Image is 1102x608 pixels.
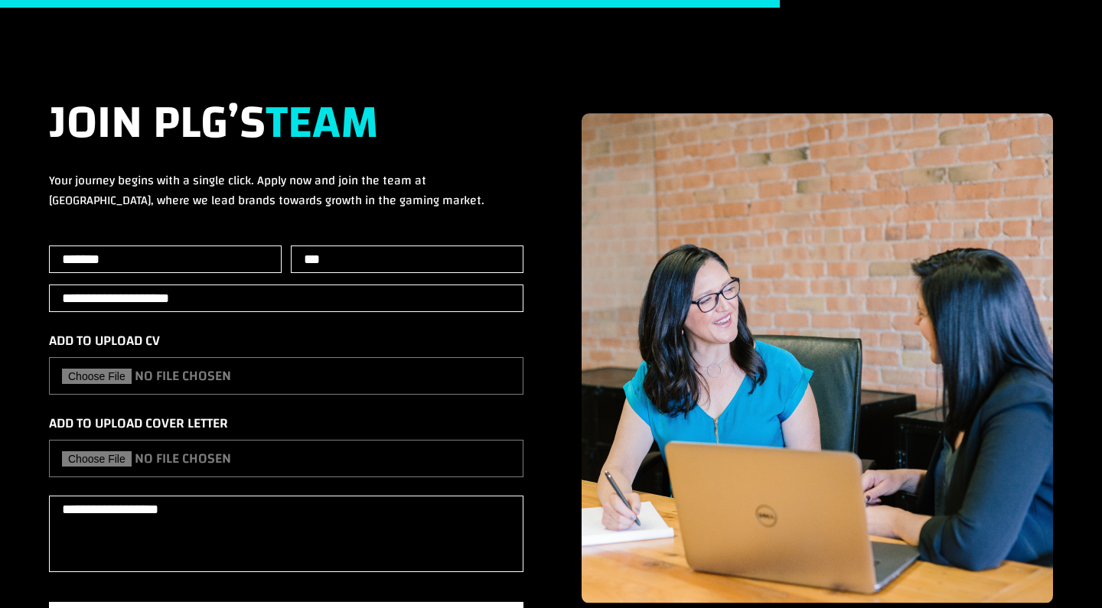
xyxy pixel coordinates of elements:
label: Add to upload cv [49,330,160,351]
iframe: Chat Widget [1025,535,1102,608]
h2: Join PLG’s [49,96,523,171]
img: Placeholder Image (2) [582,113,1053,603]
strong: Team [266,79,379,166]
label: Add to upload cover letter [49,413,228,434]
p: Your journey begins with a single click. Apply now and join the team at [GEOGRAPHIC_DATA], where ... [49,171,523,210]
